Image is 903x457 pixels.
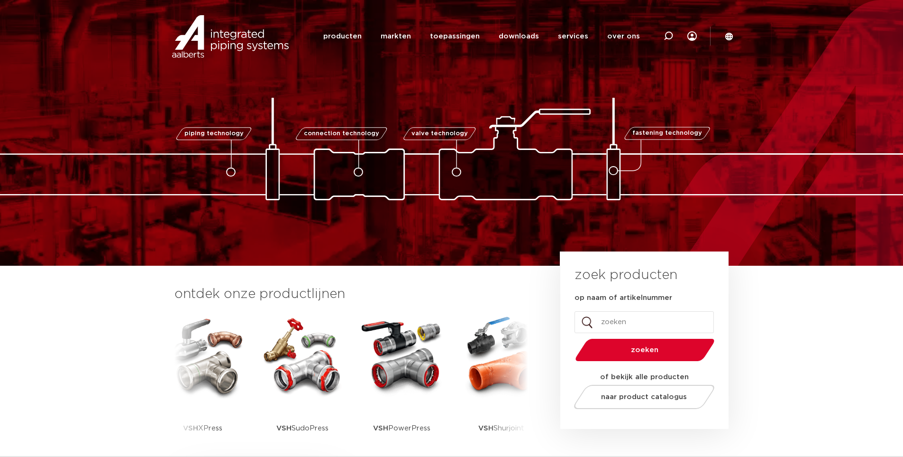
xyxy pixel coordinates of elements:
label: op naam of artikelnummer [575,293,672,303]
nav: Menu [323,18,640,55]
strong: VSH [183,425,198,432]
h3: ontdek onze productlijnen [174,285,528,304]
input: zoeken [575,311,714,333]
a: producten [323,18,362,55]
a: downloads [499,18,539,55]
span: valve technology [411,131,468,137]
h3: zoek producten [575,266,677,285]
button: zoeken [571,338,718,362]
a: markten [381,18,411,55]
span: connection technology [303,131,379,137]
span: piping technology [184,131,244,137]
a: services [558,18,588,55]
a: naar product catalogus [571,385,717,409]
a: toepassingen [430,18,480,55]
span: fastening technology [632,131,702,137]
strong: VSH [373,425,388,432]
span: naar product catalogus [601,393,687,401]
strong: of bekijk alle producten [600,373,689,381]
span: zoeken [600,346,690,354]
a: over ons [607,18,640,55]
strong: VSH [478,425,493,432]
strong: VSH [276,425,292,432]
